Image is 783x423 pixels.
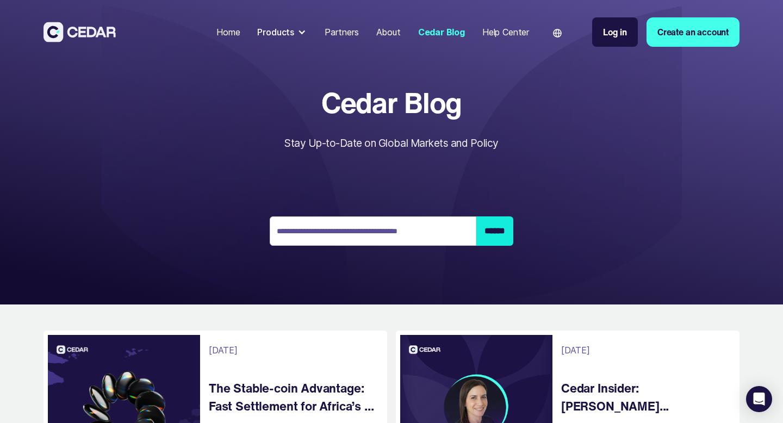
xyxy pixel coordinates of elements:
[603,26,627,39] div: Log in
[553,29,562,38] img: world icon
[325,26,359,39] div: Partners
[284,136,498,150] span: Stay Up-to-Date on Global Markets and Policy
[478,20,533,44] a: Help Center
[209,379,376,415] a: The Stable-coin Advantage: Fast Settlement for Africa’s ...
[418,26,465,39] div: Cedar Blog
[284,87,498,118] span: Cedar Blog
[209,344,238,357] div: [DATE]
[561,379,729,415] a: Cedar Insider: [PERSON_NAME]...
[592,17,638,47] a: Log in
[561,344,590,357] div: [DATE]
[647,17,739,47] a: Create an account
[257,26,294,39] div: Products
[482,26,529,39] div: Help Center
[212,20,244,44] a: Home
[372,20,405,44] a: About
[414,20,469,44] a: Cedar Blog
[253,21,312,43] div: Products
[216,26,240,39] div: Home
[376,26,401,39] div: About
[746,386,772,412] div: Open Intercom Messenger
[320,20,363,44] a: Partners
